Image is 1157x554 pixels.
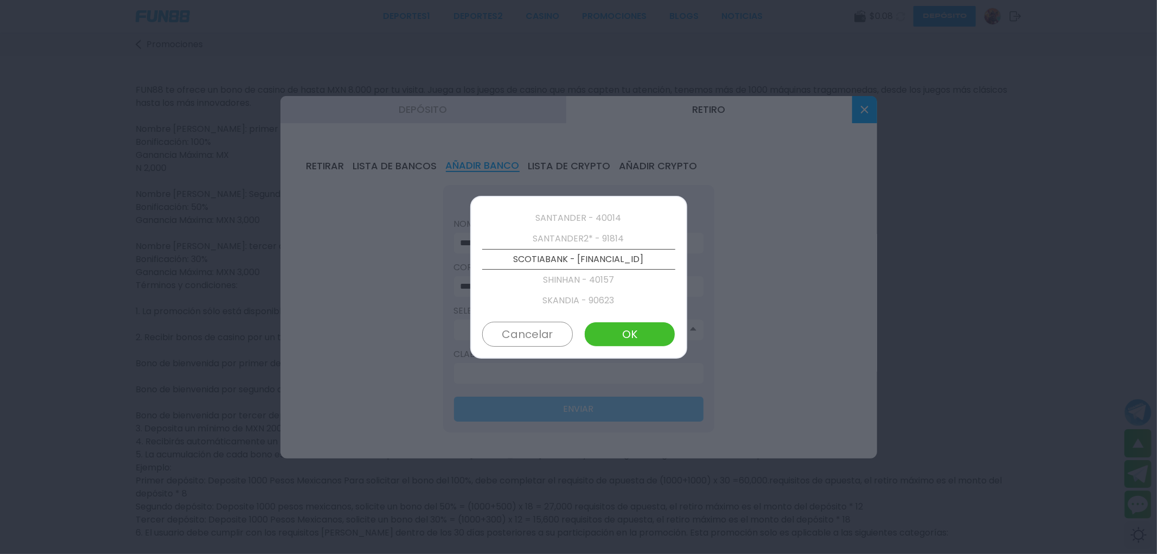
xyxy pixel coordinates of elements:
[482,290,675,311] p: SKANDIA - 90623
[482,228,675,249] p: SANTANDER2* - 91814
[584,322,675,347] button: OK
[482,208,675,228] p: SANTANDER - 40014
[482,270,675,290] p: SHINHAN - 40157
[482,322,573,347] button: Cancelar
[482,249,675,270] p: SCOTIABANK - [FINANCIAL_ID]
